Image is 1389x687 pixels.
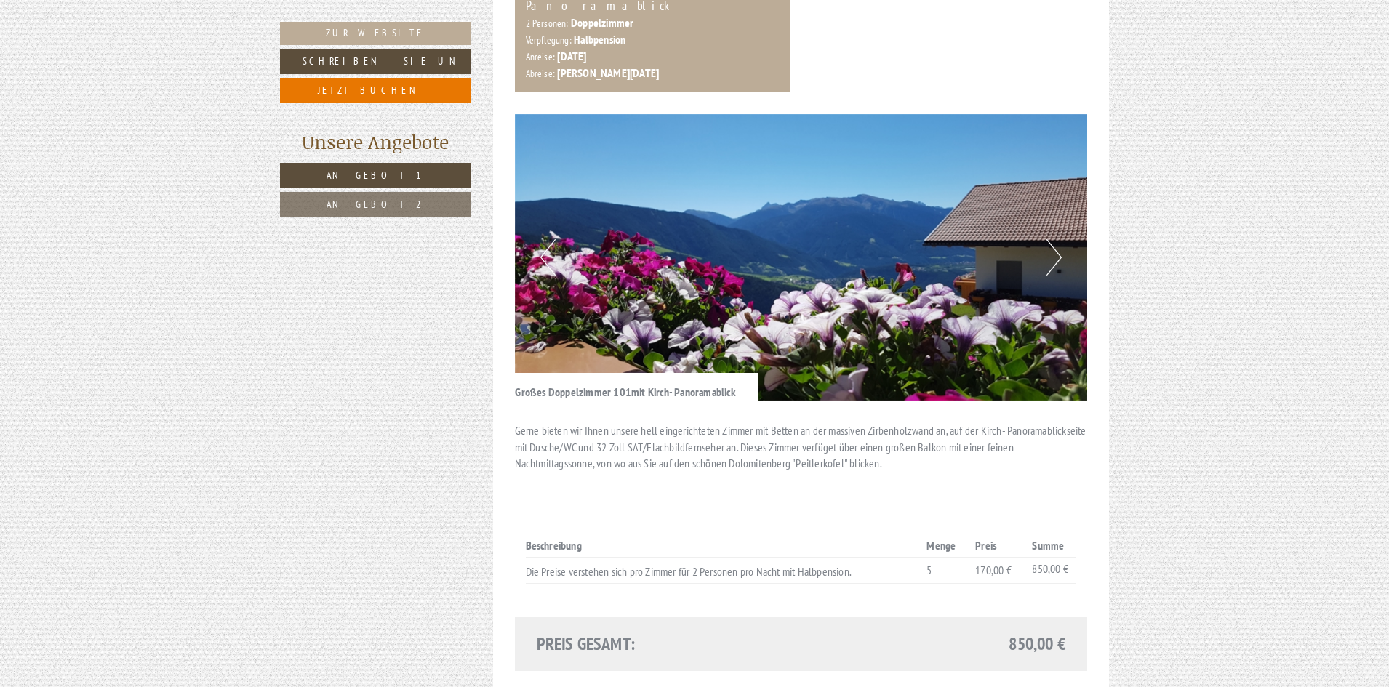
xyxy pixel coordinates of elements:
a: Zur Website [280,22,471,45]
a: Schreiben Sie uns [280,49,471,74]
th: Beschreibung [526,534,921,557]
span: 850,00 € [1009,632,1065,656]
img: image [515,114,1088,401]
small: Verpflegung: [526,33,572,47]
b: [DATE] [557,49,586,63]
th: Summe [1026,534,1076,557]
div: Großes Doppelzimmer 101mit Kirch- Panoramablick [515,373,758,401]
p: Gerne bieten wir Ihnen unsere hell eingerichteten Zimmer mit Betten an der massiven Zirbenholzwan... [515,422,1088,473]
span: Angebot 1 [327,169,424,182]
td: 850,00 € [1026,558,1076,584]
th: Menge [921,534,969,557]
span: 170,00 € [975,563,1012,577]
small: Anreise: [526,50,556,63]
b: Halbpension [574,32,625,47]
small: 2 Personen: [526,17,569,30]
button: Previous [540,239,556,276]
th: Preis [969,534,1026,557]
small: Abreise: [526,67,556,80]
div: Unsere Angebote [280,129,471,156]
b: Doppelzimmer [571,15,633,30]
div: Preis gesamt: [526,632,801,656]
button: Next [1046,239,1062,276]
td: 5 [921,558,969,584]
a: Jetzt buchen [280,78,471,103]
span: Angebot 2 [327,198,424,211]
td: Die Preise verstehen sich pro Zimmer für 2 Personen pro Nacht mit Halbpension. [526,558,921,584]
b: [PERSON_NAME][DATE] [557,65,659,80]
